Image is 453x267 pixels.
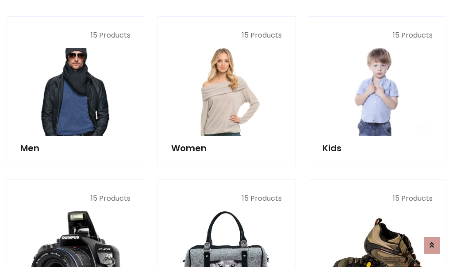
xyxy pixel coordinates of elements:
h5: Men [20,143,131,153]
p: 15 Products [171,30,281,41]
p: 15 Products [322,193,433,204]
p: 15 Products [20,193,131,204]
h5: Women [171,143,281,153]
h5: Kids [322,143,433,153]
p: 15 Products [322,30,433,41]
p: 15 Products [171,193,281,204]
p: 15 Products [20,30,131,41]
